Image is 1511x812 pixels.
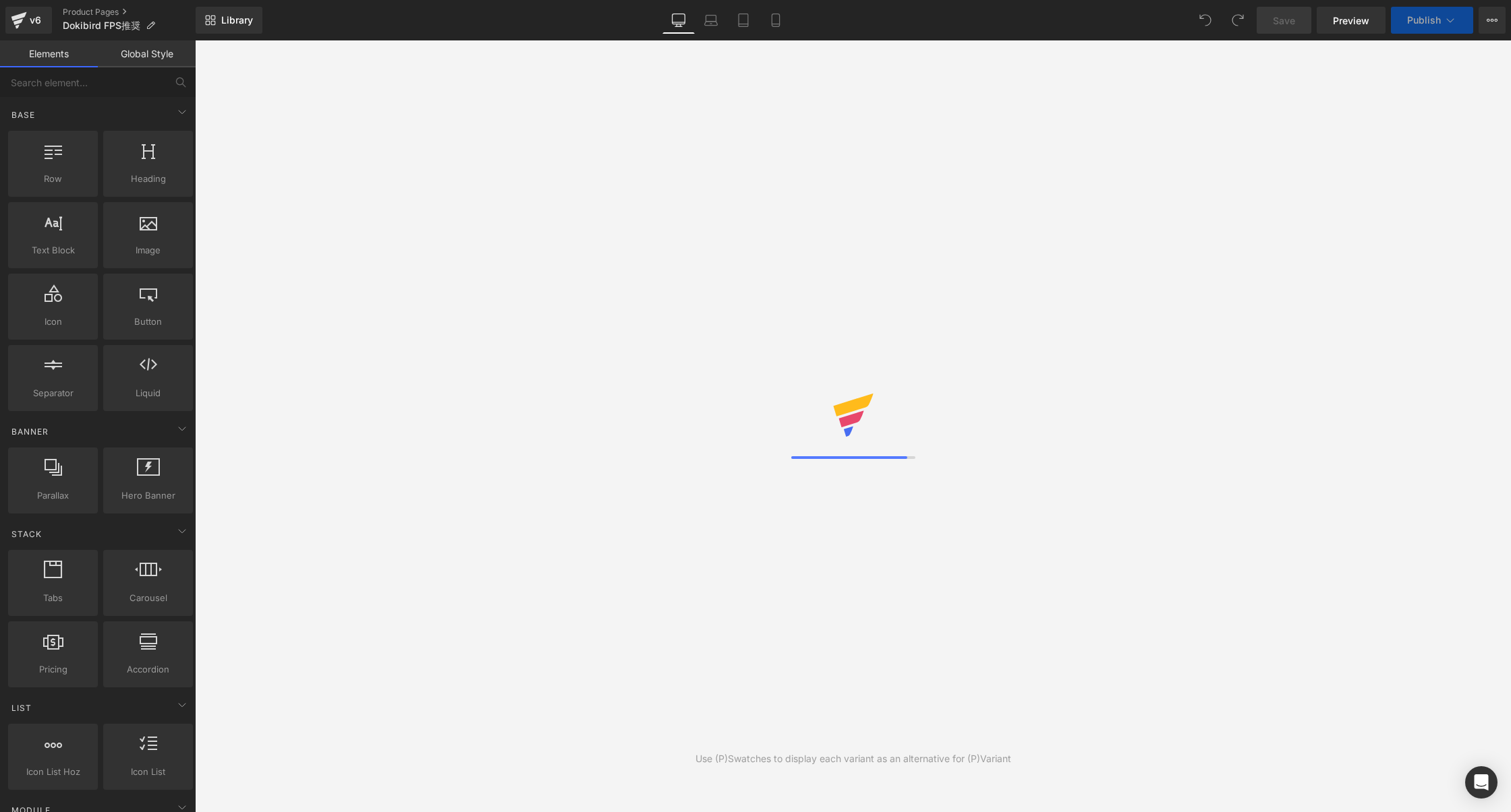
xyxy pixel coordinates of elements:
[12,489,94,503] span: Parallax
[107,386,189,400] span: Liquid
[727,7,760,34] a: Tablet
[107,315,189,329] span: Button
[695,751,1011,766] div: Use (P)Swatches to display each variant as an alternative for (P)Variant
[27,11,44,29] div: v6
[1465,766,1498,799] div: Open Intercom Messenger
[1273,13,1295,28] span: Save
[107,662,189,677] span: Accordion
[10,701,33,714] span: List
[1192,7,1219,34] button: Undo
[12,765,94,779] span: Icon List Hoz
[12,243,94,257] span: Text Block
[1391,7,1473,34] button: Publish
[63,7,196,18] a: Product Pages
[107,489,189,503] span: Hero Banner
[107,243,189,257] span: Image
[10,108,36,121] span: Base
[12,386,94,400] span: Separator
[98,40,196,67] a: Global Style
[12,315,94,329] span: Icon
[1333,13,1369,28] span: Preview
[10,528,43,540] span: Stack
[1317,7,1386,34] a: Preview
[662,7,695,34] a: Desktop
[1224,7,1251,34] button: Redo
[760,7,792,34] a: Mobile
[221,14,253,26] span: Library
[107,172,189,186] span: Heading
[1407,15,1441,26] span: Publish
[196,7,262,34] a: New Library
[12,172,94,186] span: Row
[10,425,50,438] span: Banner
[63,20,140,31] span: Dokibird FPS推奨
[107,765,189,779] span: Icon List
[1479,7,1506,34] button: More
[5,7,52,34] a: v6
[695,7,727,34] a: Laptop
[107,591,189,605] span: Carousel
[12,662,94,677] span: Pricing
[12,591,94,605] span: Tabs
